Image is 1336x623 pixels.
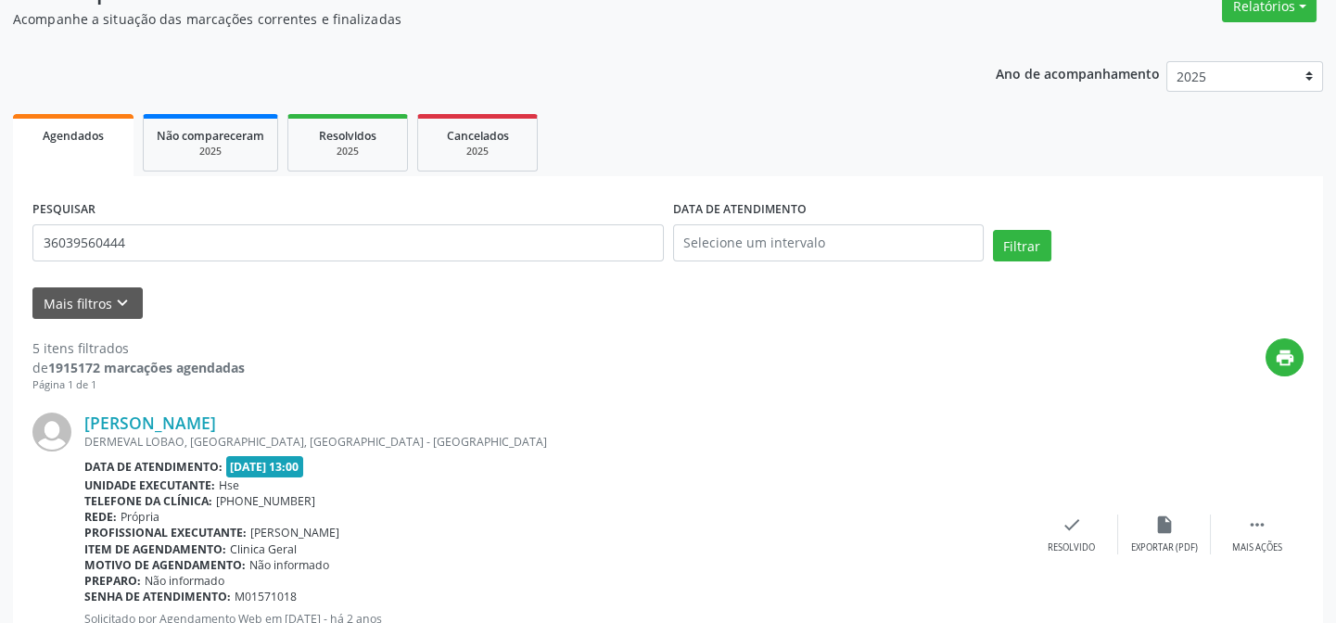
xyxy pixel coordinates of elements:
[1131,541,1198,554] div: Exportar (PDF)
[84,413,216,433] a: [PERSON_NAME]
[157,128,264,144] span: Não compareceram
[32,377,245,393] div: Página 1 de 1
[216,493,315,509] span: [PHONE_NUMBER]
[84,493,212,509] b: Telefone da clínica:
[996,61,1160,84] p: Ano de acompanhamento
[84,541,226,557] b: Item de agendamento:
[250,525,339,540] span: [PERSON_NAME]
[447,128,509,144] span: Cancelados
[249,557,329,573] span: Não informado
[43,128,104,144] span: Agendados
[112,293,133,313] i: keyboard_arrow_down
[84,509,117,525] b: Rede:
[145,573,224,589] span: Não informado
[84,525,247,540] b: Profissional executante:
[121,509,159,525] span: Própria
[673,224,984,261] input: Selecione um intervalo
[157,145,264,159] div: 2025
[219,477,239,493] span: Hse
[1275,348,1295,368] i: print
[1232,541,1282,554] div: Mais ações
[32,224,664,261] input: Nome, código do beneficiário ou CPF
[1048,541,1095,554] div: Resolvido
[84,434,1025,450] div: DERMEVAL LOBAO, [GEOGRAPHIC_DATA], [GEOGRAPHIC_DATA] - [GEOGRAPHIC_DATA]
[1154,515,1175,535] i: insert_drive_file
[1266,338,1304,376] button: print
[226,456,304,477] span: [DATE] 13:00
[13,9,930,29] p: Acompanhe a situação das marcações correntes e finalizadas
[1062,515,1082,535] i: check
[230,541,297,557] span: Clinica Geral
[84,477,215,493] b: Unidade executante:
[319,128,376,144] span: Resolvidos
[84,573,141,589] b: Preparo:
[32,358,245,377] div: de
[1247,515,1267,535] i: 
[673,196,807,224] label: DATA DE ATENDIMENTO
[84,589,231,604] b: Senha de atendimento:
[32,196,95,224] label: PESQUISAR
[48,359,245,376] strong: 1915172 marcações agendadas
[431,145,524,159] div: 2025
[993,230,1051,261] button: Filtrar
[32,413,71,451] img: img
[84,557,246,573] b: Motivo de agendamento:
[32,338,245,358] div: 5 itens filtrados
[235,589,297,604] span: M01571018
[301,145,394,159] div: 2025
[84,459,223,475] b: Data de atendimento:
[32,287,143,320] button: Mais filtroskeyboard_arrow_down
